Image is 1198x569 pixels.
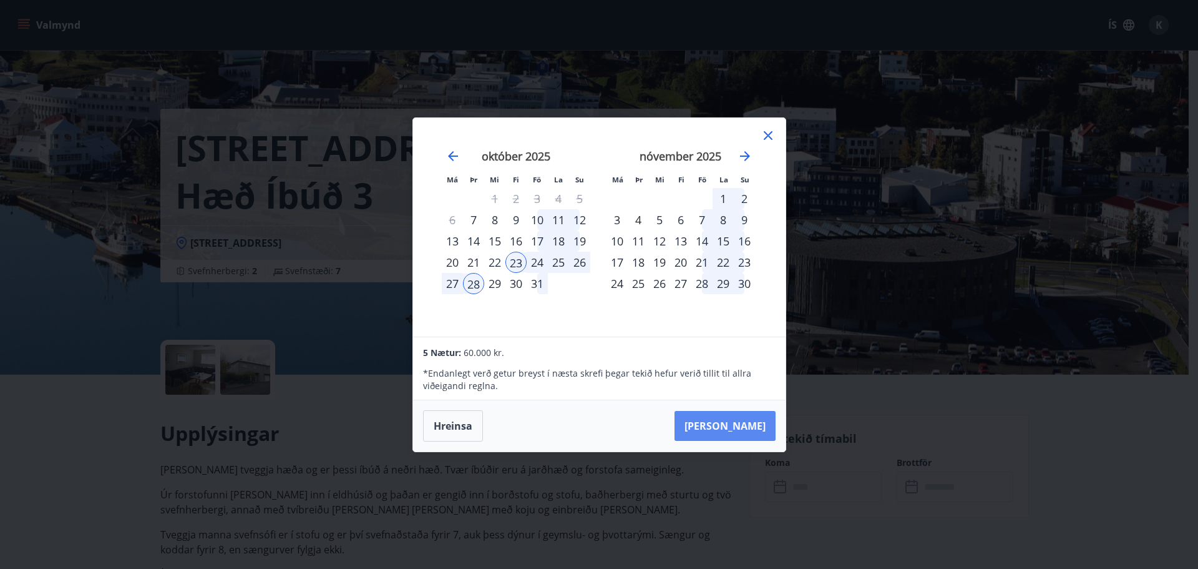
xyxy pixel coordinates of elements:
div: 20 [670,252,691,273]
div: 10 [527,209,548,230]
td: Choose mánudagur, 10. nóvember 2025 as your check-in date. It’s available. [606,230,628,252]
td: Choose mánudagur, 24. nóvember 2025 as your check-in date. It’s available. [606,273,628,294]
td: Selected as end date. þriðjudagur, 28. október 2025 [463,273,484,294]
td: Choose laugardagur, 1. nóvember 2025 as your check-in date. It’s available. [713,188,734,209]
div: 17 [606,252,628,273]
td: Choose laugardagur, 18. október 2025 as your check-in date. It’s available. [548,230,569,252]
div: 7 [691,209,713,230]
small: Fö [698,175,706,184]
td: Choose þriðjudagur, 14. október 2025 as your check-in date. It’s available. [463,230,484,252]
td: Choose miðvikudagur, 15. október 2025 as your check-in date. It’s available. [484,230,505,252]
td: Choose fimmtudagur, 20. nóvember 2025 as your check-in date. It’s available. [670,252,691,273]
td: Not available. föstudagur, 3. október 2025 [527,188,548,209]
td: Choose sunnudagur, 9. nóvember 2025 as your check-in date. It’s available. [734,209,755,230]
div: 19 [569,230,590,252]
div: 27 [442,273,463,294]
div: 11 [628,230,649,252]
div: 23 [505,252,527,273]
div: 21 [691,252,713,273]
td: Choose laugardagur, 15. nóvember 2025 as your check-in date. It’s available. [713,230,734,252]
td: Choose sunnudagur, 16. nóvember 2025 as your check-in date. It’s available. [734,230,755,252]
div: 25 [548,252,569,273]
div: 6 [670,209,691,230]
small: Su [741,175,749,184]
td: Choose þriðjudagur, 25. nóvember 2025 as your check-in date. It’s available. [628,273,649,294]
div: 14 [691,230,713,252]
div: Move backward to switch to the previous month. [446,149,460,164]
td: Choose þriðjudagur, 7. október 2025 as your check-in date. It’s available. [463,209,484,230]
div: 4 [628,209,649,230]
div: 8 [713,209,734,230]
td: Choose mánudagur, 20. október 2025 as your check-in date. It’s available. [442,252,463,273]
small: Þr [470,175,477,184]
td: Not available. mánudagur, 6. október 2025 [442,209,463,230]
small: Su [575,175,584,184]
td: Not available. fimmtudagur, 2. október 2025 [505,188,527,209]
td: Choose miðvikudagur, 29. október 2025 as your check-in date. It’s available. [484,273,505,294]
td: Choose miðvikudagur, 22. október 2025 as your check-in date. It’s available. [484,252,505,273]
td: Choose föstudagur, 31. október 2025 as your check-in date. It’s available. [527,273,548,294]
div: 31 [527,273,548,294]
strong: október 2025 [482,149,550,164]
div: 13 [670,230,691,252]
div: 15 [713,230,734,252]
div: 16 [734,230,755,252]
small: Fi [513,175,519,184]
td: Choose þriðjudagur, 4. nóvember 2025 as your check-in date. It’s available. [628,209,649,230]
div: 3 [606,209,628,230]
div: 10 [606,230,628,252]
td: Choose þriðjudagur, 18. nóvember 2025 as your check-in date. It’s available. [628,252,649,273]
div: 28 [463,273,484,294]
td: Choose föstudagur, 21. nóvember 2025 as your check-in date. It’s available. [691,252,713,273]
div: 29 [713,273,734,294]
div: 25 [628,273,649,294]
div: 30 [505,273,527,294]
button: [PERSON_NAME] [674,411,776,441]
td: Choose fimmtudagur, 13. nóvember 2025 as your check-in date. It’s available. [670,230,691,252]
div: 29 [484,273,505,294]
td: Choose sunnudagur, 12. október 2025 as your check-in date. It’s available. [569,209,590,230]
td: Choose fimmtudagur, 6. nóvember 2025 as your check-in date. It’s available. [670,209,691,230]
div: 24 [527,252,548,273]
td: Choose föstudagur, 14. nóvember 2025 as your check-in date. It’s available. [691,230,713,252]
div: 24 [606,273,628,294]
div: 26 [569,252,590,273]
div: 21 [463,252,484,273]
td: Choose miðvikudagur, 5. nóvember 2025 as your check-in date. It’s available. [649,209,670,230]
small: Mi [655,175,665,184]
div: 30 [734,273,755,294]
strong: nóvember 2025 [640,149,721,164]
div: 22 [484,252,505,273]
td: Choose fimmtudagur, 9. október 2025 as your check-in date. It’s available. [505,209,527,230]
div: 12 [569,209,590,230]
td: Choose þriðjudagur, 21. október 2025 as your check-in date. It’s available. [463,252,484,273]
div: 16 [505,230,527,252]
td: Selected. laugardagur, 25. október 2025 [548,252,569,273]
td: Choose laugardagur, 22. nóvember 2025 as your check-in date. It’s available. [713,252,734,273]
td: Choose miðvikudagur, 19. nóvember 2025 as your check-in date. It’s available. [649,252,670,273]
div: 28 [691,273,713,294]
div: 9 [505,209,527,230]
td: Selected. sunnudagur, 26. október 2025 [569,252,590,273]
div: Move forward to switch to the next month. [738,149,752,164]
td: Choose föstudagur, 28. nóvember 2025 as your check-in date. It’s available. [691,273,713,294]
div: 5 [649,209,670,230]
div: 13 [442,230,463,252]
td: Choose laugardagur, 11. október 2025 as your check-in date. It’s available. [548,209,569,230]
td: Choose sunnudagur, 19. október 2025 as your check-in date. It’s available. [569,230,590,252]
p: * Endanlegt verð getur breyst í næsta skrefi þegar tekið hefur verið tillit til allra viðeigandi ... [423,367,775,392]
td: Not available. laugardagur, 4. október 2025 [548,188,569,209]
small: La [719,175,728,184]
td: Choose fimmtudagur, 16. október 2025 as your check-in date. It’s available. [505,230,527,252]
td: Choose fimmtudagur, 27. nóvember 2025 as your check-in date. It’s available. [670,273,691,294]
td: Choose miðvikudagur, 12. nóvember 2025 as your check-in date. It’s available. [649,230,670,252]
td: Choose þriðjudagur, 11. nóvember 2025 as your check-in date. It’s available. [628,230,649,252]
div: 23 [734,252,755,273]
small: Þr [635,175,643,184]
td: Choose föstudagur, 17. október 2025 as your check-in date. It’s available. [527,230,548,252]
td: Selected. mánudagur, 27. október 2025 [442,273,463,294]
div: 1 [713,188,734,209]
div: 15 [484,230,505,252]
small: Fi [678,175,684,184]
small: La [554,175,563,184]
